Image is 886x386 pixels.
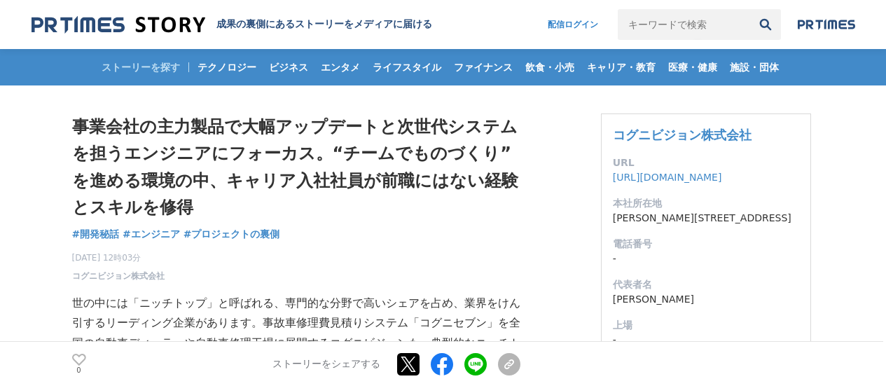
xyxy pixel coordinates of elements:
a: キャリア・教育 [581,49,661,85]
p: 0 [72,367,86,374]
span: 医療・健康 [663,61,723,74]
a: コグニビジョン株式会社 [613,127,752,142]
dd: - [613,333,799,347]
span: ビジネス [263,61,314,74]
a: 医療・健康 [663,49,723,85]
dt: 電話番号 [613,237,799,251]
dt: URL [613,156,799,170]
a: 成果の裏側にあるストーリーをメディアに届ける 成果の裏側にあるストーリーをメディアに届ける [32,15,432,34]
span: エンタメ [315,61,366,74]
a: ライフスタイル [367,49,447,85]
img: 成果の裏側にあるストーリーをメディアに届ける [32,15,205,34]
a: #開発秘話 [72,227,120,242]
span: キャリア・教育 [581,61,661,74]
h2: 成果の裏側にあるストーリーをメディアに届ける [216,18,432,31]
a: ファイナンス [448,49,518,85]
dt: 上場 [613,318,799,333]
input: キーワードで検索 [618,9,750,40]
span: ファイナンス [448,61,518,74]
span: 施設・団体 [724,61,784,74]
a: [URL][DOMAIN_NAME] [613,172,722,183]
span: 飲食・小売 [520,61,580,74]
span: テクノロジー [192,61,262,74]
a: テクノロジー [192,49,262,85]
a: 飲食・小売 [520,49,580,85]
p: ストーリーをシェアする [272,358,380,371]
a: 施設・団体 [724,49,784,85]
a: エンタメ [315,49,366,85]
span: [DATE] 12時03分 [72,251,165,264]
dt: 本社所在地 [613,196,799,211]
button: 検索 [750,9,781,40]
a: #エンジニア [123,227,180,242]
span: #プロジェクトの裏側 [184,228,280,240]
span: ライフスタイル [367,61,447,74]
a: #プロジェクトの裏側 [184,227,280,242]
dt: 代表者名 [613,277,799,292]
dd: - [613,251,799,266]
a: 配信ログイン [534,9,612,40]
dd: [PERSON_NAME][STREET_ADDRESS] [613,211,799,226]
dd: [PERSON_NAME] [613,292,799,307]
a: ビジネス [263,49,314,85]
img: prtimes [798,19,855,30]
a: コグニビジョン株式会社 [72,270,165,282]
h1: 事業会社の主力製品で大幅アップデートと次世代システムを担うエンジニアにフォーカス。“チームでものづくり”を進める環境の中、キャリア入社社員が前職にはない経験とスキルを修得 [72,113,520,221]
span: #開発秘話 [72,228,120,240]
span: #エンジニア [123,228,180,240]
